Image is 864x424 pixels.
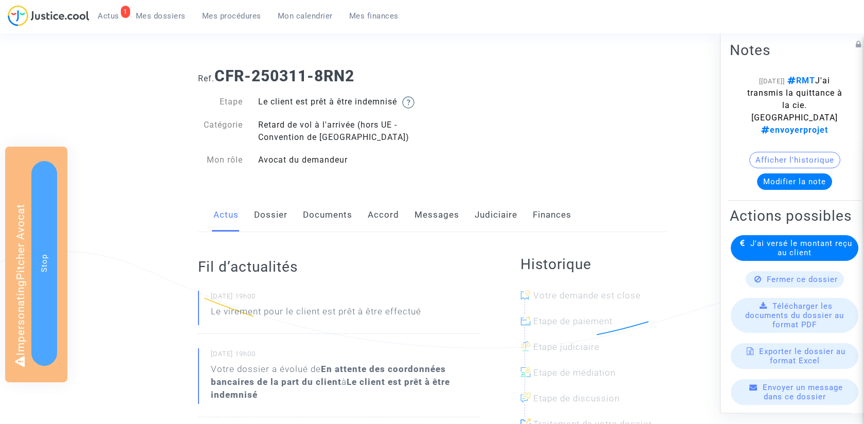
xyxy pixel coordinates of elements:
small: [DATE] 19h00 [211,349,479,363]
button: Modifier la note [757,173,832,190]
span: Stop [40,254,49,272]
img: help.svg [402,96,415,109]
span: Actus [98,11,119,21]
button: Afficher l'historique [749,152,840,168]
div: Avocat du demandeur [250,154,432,166]
h2: Historique [520,255,667,273]
span: [[DATE]] [759,77,785,85]
span: RMT [785,76,815,85]
a: Finances [533,198,571,232]
a: Mes finances [341,8,407,24]
span: Télécharger les documents du dossier au format PDF [745,302,844,329]
span: J'ai transmis la quittance à la cie. [GEOGRAPHIC_DATA] [747,76,842,135]
span: J'ai versé le montant reçu au client [750,239,852,257]
div: Le client est prêt à être indemnisé [250,96,432,109]
div: Catégorie [190,119,251,144]
div: Mon rôle [190,154,251,166]
div: Impersonating [5,147,67,382]
a: Mes dossiers [128,8,194,24]
img: jc-logo.svg [8,5,89,26]
span: Mon calendrier [278,11,333,21]
a: Judiciaire [475,198,517,232]
p: Le virement pour le client est prêt à être effectué [211,305,421,323]
a: Mes procédures [194,8,269,24]
a: 1Actus [89,8,128,24]
span: Votre demande est close [533,290,641,301]
span: Fermer ce dossier [767,275,838,284]
span: Mes procédures [202,11,261,21]
span: Mes finances [349,11,399,21]
a: Documents [303,198,352,232]
div: Retard de vol à l'arrivée (hors UE - Convention de [GEOGRAPHIC_DATA]) [250,119,432,144]
small: [DATE] 19h00 [211,292,479,305]
h2: Notes [730,41,859,59]
a: Accord [368,198,399,232]
a: Mon calendrier [269,8,341,24]
div: Votre dossier a évolué de à [211,363,479,401]
a: Actus [213,198,239,232]
span: Exporter le dossier au format Excel [759,347,845,365]
div: 1 [121,6,130,18]
span: Ref. [198,74,214,83]
button: Stop [31,161,57,366]
span: envoyerprojet [761,125,828,135]
h2: Actions possibles [730,207,859,225]
a: Messages [415,198,459,232]
span: Mes dossiers [136,11,186,21]
span: Envoyer un message dans ce dossier [763,383,843,401]
b: CFR-250311-8RN2 [214,67,354,85]
div: Etape [190,96,251,109]
a: Dossier [254,198,287,232]
h2: Fil d’actualités [198,258,479,276]
b: En attente des coordonnées bancaires de la part du client [211,364,446,387]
